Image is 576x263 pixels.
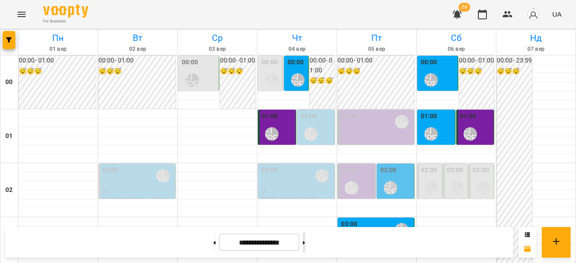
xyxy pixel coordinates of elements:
[11,4,32,25] button: Menu
[460,145,492,177] span: Бронь [DEMOGRAPHIC_DATA]
[261,196,316,203] p: [PERSON_NAME]
[424,73,438,87] div: Ліпатьєва Ольга
[384,181,397,195] div: Ліпатьєва Ольга
[463,127,477,141] div: Ліпатьєва Ольга
[5,185,13,195] h6: 02
[102,196,170,203] p: індивід матем 45 хв
[395,115,409,129] div: Ліпатьєва Ольга
[424,127,438,141] div: Ліпатьєва Ольга
[450,181,464,195] div: Ліпатьєва Ольга
[497,56,532,66] h6: 00:00 - 23:59
[310,76,335,86] h6: 😴😴😴
[341,165,358,175] label: 02:00
[291,73,305,87] div: Ліпатьєва Ольга
[185,73,199,87] div: Ліпатьєва Ольга
[179,45,256,53] h6: 03 вер
[498,45,574,53] h6: 07 вер
[156,169,170,183] div: Ліпатьєва Ольга
[259,31,335,45] h6: Чт
[527,8,540,21] img: avatar_s.png
[261,187,333,195] p: 0
[459,67,494,76] h6: 😴😴😴
[99,31,176,45] h6: Вт
[380,165,397,175] label: 02:00
[341,133,412,141] p: 0
[288,58,304,67] label: 00:00
[99,67,175,76] h6: 😴😴😴
[102,165,119,175] label: 02:00
[421,165,437,175] label: 02:00
[447,165,463,175] label: 02:00
[315,169,329,183] div: Ліпатьєва Ольга
[338,31,415,45] h6: Пт
[179,31,256,45] h6: Ср
[182,58,198,67] label: 00:00
[459,3,470,12] span: 26
[261,145,293,177] span: Бронь [DEMOGRAPHIC_DATA]
[261,165,278,175] label: 02:00
[265,73,279,87] div: Ліпатьєва Ольга
[421,91,453,107] span: [PERSON_NAME]
[337,67,414,76] h6: 😴😴😴
[418,31,495,45] h6: Сб
[304,127,318,141] div: Ліпатьєва Ольга
[99,56,175,66] h6: 00:00 - 01:00
[261,58,278,67] label: 00:00
[345,181,358,195] div: Ліпатьєва Ольга
[310,56,335,75] h6: 00:00 - 01:00
[460,111,477,121] label: 01:00
[19,56,96,66] h6: 00:00 - 01:00
[99,45,176,53] h6: 02 вер
[265,127,279,141] div: Ліпатьєва Ольга
[341,219,358,229] label: 03:00
[43,4,88,18] img: Voopty Logo
[259,45,335,53] h6: 04 вер
[459,56,494,66] h6: 00:00 - 01:00
[421,145,450,161] span: [PERSON_NAME]
[421,111,437,121] label: 01:00
[424,181,438,195] div: Ліпатьєва Ольга
[261,111,278,121] label: 01:00
[220,67,255,76] h6: 😴😴😴
[552,9,562,19] span: UA
[19,67,96,76] h6: 😴😴😴
[549,6,565,22] button: UA
[341,111,358,121] label: 01:00
[5,77,13,87] h6: 00
[497,67,532,76] h6: 😴😴😴
[5,131,13,141] h6: 01
[43,18,88,24] span: For Business
[301,111,317,121] label: 01:00
[338,45,415,53] h6: 05 вер
[102,187,173,195] p: 0
[220,56,255,66] h6: 00:00 - 01:00
[421,58,437,67] label: 00:00
[476,181,490,195] div: Ліпатьєва Ольга
[20,45,96,53] h6: 01 вер
[341,142,362,149] p: Бронь
[498,31,574,45] h6: Нд
[182,91,214,107] span: [PERSON_NAME]
[20,31,96,45] h6: Пн
[418,45,495,53] h6: 06 вер
[472,165,489,175] label: 02:00
[337,56,414,66] h6: 00:00 - 01:00
[288,91,305,123] span: [PERSON_NAME]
